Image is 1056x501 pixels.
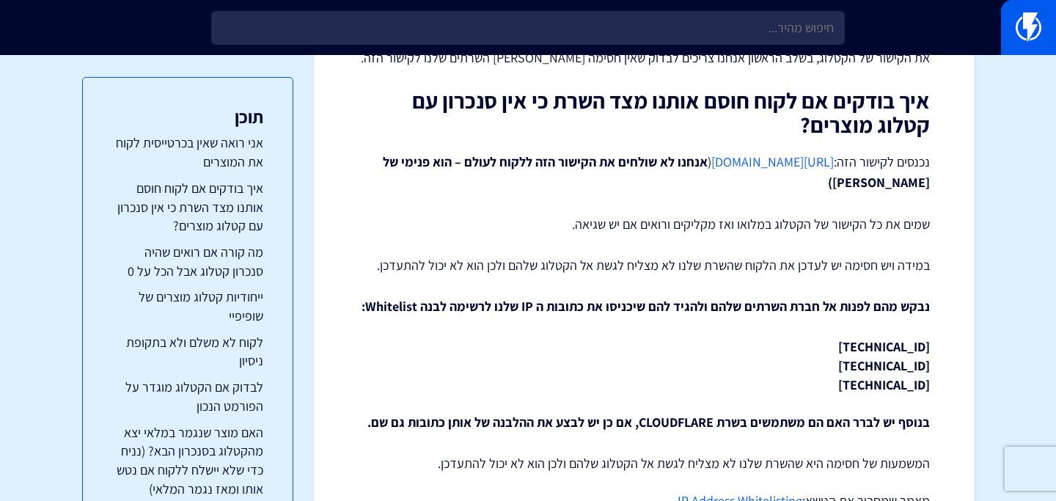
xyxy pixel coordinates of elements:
strong: אנחנו לא שולחים את הקישור הזה ללקוח לעולם – הוא פנימי של [PERSON_NAME]) [383,153,930,191]
a: איך בודקים אם לקוח חוסם אותנו מצד השרת כי אין סנכרון עם קטלוג מוצרים? [112,179,263,235]
a: ייחודיות קטלוג מוצרים של שופיפיי [112,288,263,325]
input: חיפוש מהיר... [211,11,845,45]
a: [URL][DOMAIN_NAME] [711,153,834,170]
p: נכנסים לקישור הזה: ( [358,152,930,193]
a: אני רואה שאין בכרטייסית לקוח את המוצרים [112,134,263,171]
h2: איך בודקים אם לקוח חוסם אותנו מצד השרת כי אין סנכרון עם קטלוג מוצרים? [358,89,930,137]
h3: תוכן [112,107,263,126]
a: האם מוצר שנגמר במלאי יצא מהקטלוג בסנכרון הבא? (נניח כדי שלא יישלח ללקוח אם נטש אותו ומאז נגמר המלאי) [112,423,263,499]
p: במידה ויש חסימה יש לעדכן את הלקוח שהשרת שלנו לא מצליח לגשת אל הקטלוג שלהם ולכן הוא לא יכול להתעדכן. [358,256,930,275]
a: לקוח לא משלם ולא בתקופת ניסיון [112,333,263,370]
strong: נבקש מהם לפנות אל חברת השרתים שלהם ולהגיד להם שיכניסו את כתובות ה IP שלנו לרשימה לבנה Whitelist: [362,298,930,315]
a: מה קורה אם רואים שהיה סנכרון קטלוג אבל הכל על 0 [112,243,263,280]
p: שמים את כל הקישור של הקטלוג במלואו ואז מקליקים ורואים אם יש שגיאה. [358,215,930,234]
a: לבדוק אם הקטלוג מוגדר על הפורמט הנכון [112,378,263,415]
